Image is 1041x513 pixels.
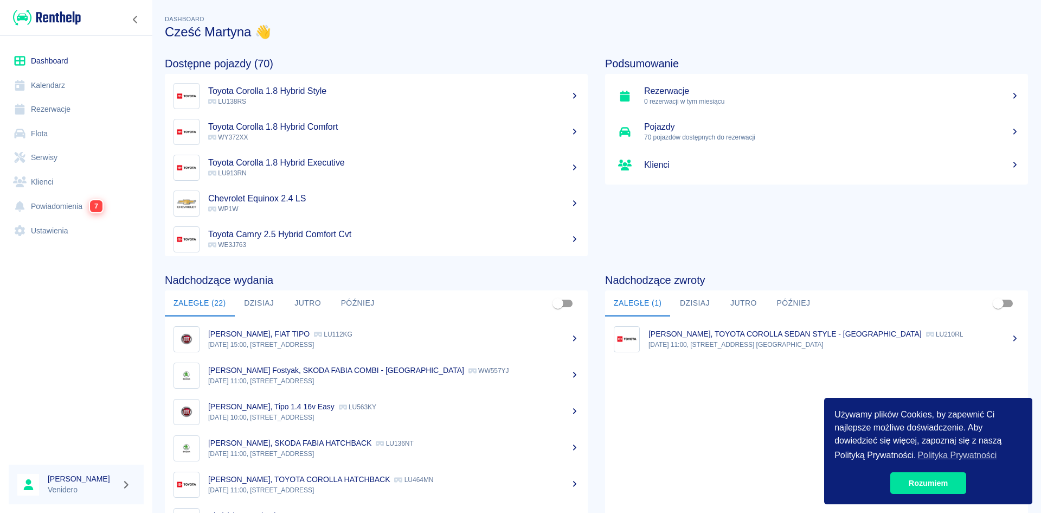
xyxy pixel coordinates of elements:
[165,290,235,316] button: Zaległe (22)
[9,170,144,194] a: Klienci
[165,466,588,503] a: Image[PERSON_NAME], TOYOTA COROLLA HATCHBACK LU464MN[DATE] 11:00, [STREET_ADDRESS]
[9,194,144,219] a: Powiadomienia7
[176,229,197,250] img: Image
[13,9,81,27] img: Renthelp logo
[48,484,117,496] p: Venidero
[834,408,1022,464] span: Używamy plików Cookies, by zapewnić Ci najlepsze możliwe doświadczenie. Aby dowiedzieć się więcej...
[208,229,579,240] h5: Toyota Camry 2.5 Hybrid Comfort Cvt
[176,402,197,422] img: Image
[208,439,371,447] p: [PERSON_NAME], SKODA FABIA HATCHBACK
[176,474,197,495] img: Image
[719,290,768,316] button: Jutro
[208,169,247,177] span: LU913RN
[176,365,197,386] img: Image
[176,193,197,214] img: Image
[9,9,81,27] a: Renthelp logo
[890,472,966,494] a: dismiss cookie message
[235,290,284,316] button: Dzisiaj
[208,98,246,105] span: LU138RS
[165,274,588,287] h4: Nadchodzące wydania
[605,274,1028,287] h4: Nadchodzące zwroty
[90,200,102,212] span: 7
[165,114,588,150] a: ImageToyota Corolla 1.8 Hybrid Comfort WY372XX
[548,293,568,314] span: Pokaż przypisane tylko do mnie
[9,73,144,98] a: Kalendarz
[339,403,376,411] p: LU563KY
[165,150,588,186] a: ImageToyota Corolla 1.8 Hybrid Executive LU913RN
[616,329,637,350] img: Image
[670,290,719,316] button: Dzisiaj
[644,122,1019,132] h5: Pojazdy
[165,221,588,257] a: ImageToyota Camry 2.5 Hybrid Comfort Cvt WE3J763
[9,219,144,243] a: Ustawienia
[605,57,1028,70] h4: Podsumowanie
[208,485,579,495] p: [DATE] 11:00, [STREET_ADDRESS]
[605,321,1028,357] a: Image[PERSON_NAME], TOYOTA COROLLA SEDAN STYLE - [GEOGRAPHIC_DATA] LU210RL[DATE] 11:00, [STREET_A...
[208,402,335,411] p: [PERSON_NAME], Tipo 1.4 16v Easy
[208,157,579,168] h5: Toyota Corolla 1.8 Hybrid Executive
[208,413,579,422] p: [DATE] 10:00, [STREET_ADDRESS]
[9,49,144,73] a: Dashboard
[208,122,579,132] h5: Toyota Corolla 1.8 Hybrid Comfort
[165,394,588,430] a: Image[PERSON_NAME], Tipo 1.4 16v Easy LU563KY[DATE] 10:00, [STREET_ADDRESS]
[644,86,1019,97] h5: Rezerwacje
[394,476,433,484] p: LU464MN
[208,376,579,386] p: [DATE] 11:00, [STREET_ADDRESS]
[314,331,352,338] p: LU112KG
[644,132,1019,142] p: 70 pojazdów dostępnych do rezerwacji
[165,186,588,221] a: ImageChevrolet Equinox 2.4 LS WP1W
[605,78,1028,114] a: Rezerwacje0 rezerwacji w tym miesiącu
[468,367,509,375] p: WW557YJ
[176,329,197,350] img: Image
[176,438,197,459] img: Image
[208,241,246,249] span: WE3J763
[376,440,413,447] p: LU136NT
[824,398,1032,504] div: cookieconsent
[165,430,588,466] a: Image[PERSON_NAME], SKODA FABIA HATCHBACK LU136NT[DATE] 11:00, [STREET_ADDRESS]
[165,78,588,114] a: ImageToyota Corolla 1.8 Hybrid Style LU138RS
[768,290,819,316] button: Później
[208,330,310,338] p: [PERSON_NAME], FIAT TIPO
[648,330,922,338] p: [PERSON_NAME], TOYOTA COROLLA SEDAN STYLE - [GEOGRAPHIC_DATA]
[605,290,670,316] button: Zaległe (1)
[165,57,588,70] h4: Dostępne pojazdy (70)
[916,447,998,464] a: learn more about cookies
[208,366,464,375] p: [PERSON_NAME] Fostyak, SKODA FABIA COMBI - [GEOGRAPHIC_DATA]
[165,16,204,22] span: Dashboard
[284,290,332,316] button: Jutro
[165,321,588,357] a: Image[PERSON_NAME], FIAT TIPO LU112KG[DATE] 15:00, [STREET_ADDRESS]
[988,293,1008,314] span: Pokaż przypisane tylko do mnie
[48,473,117,484] h6: [PERSON_NAME]
[127,12,144,27] button: Zwiń nawigację
[208,134,248,141] span: WY372XX
[208,86,579,97] h5: Toyota Corolla 1.8 Hybrid Style
[9,122,144,146] a: Flota
[9,97,144,122] a: Rezerwacje
[208,449,579,459] p: [DATE] 11:00, [STREET_ADDRESS]
[648,340,1019,350] p: [DATE] 11:00, [STREET_ADDRESS] [GEOGRAPHIC_DATA]
[165,357,588,394] a: Image[PERSON_NAME] Fostyak, SKODA FABIA COMBI - [GEOGRAPHIC_DATA] WW557YJ[DATE] 11:00, [STREET_AD...
[176,86,197,106] img: Image
[208,193,579,204] h5: Chevrolet Equinox 2.4 LS
[208,340,579,350] p: [DATE] 15:00, [STREET_ADDRESS]
[926,331,963,338] p: LU210RL
[208,475,390,484] p: [PERSON_NAME], TOYOTA COROLLA HATCHBACK
[332,290,383,316] button: Później
[644,160,1019,170] h5: Klienci
[165,24,1028,40] h3: Cześć Martyna 👋
[605,114,1028,150] a: Pojazdy70 pojazdów dostępnych do rezerwacji
[208,205,238,213] span: WP1W
[9,145,144,170] a: Serwisy
[176,157,197,178] img: Image
[644,97,1019,106] p: 0 rezerwacji w tym miesiącu
[176,122,197,142] img: Image
[605,150,1028,180] a: Klienci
